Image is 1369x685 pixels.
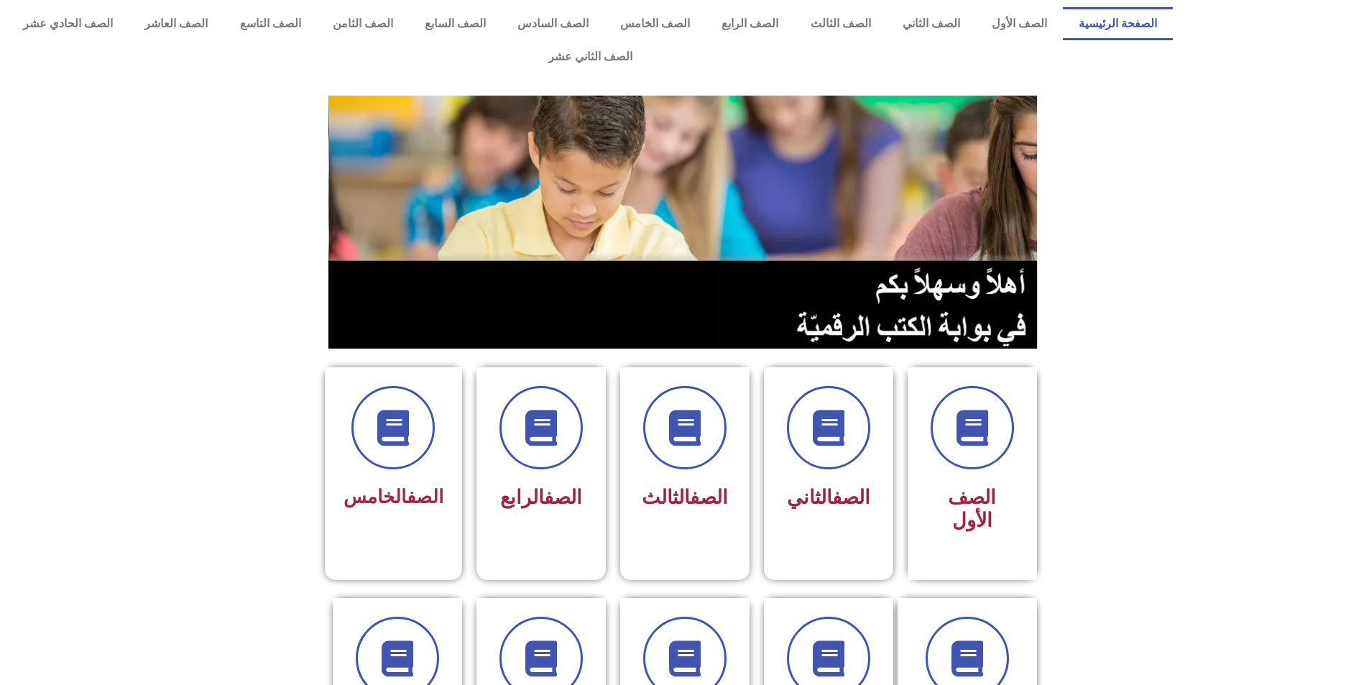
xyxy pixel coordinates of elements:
a: الصف الثاني عشر [7,40,1173,73]
a: الصف الأول [976,7,1063,40]
a: الصفحة الرئيسية [1063,7,1173,40]
a: الصف التاسع [223,7,316,40]
a: الصف الخامس [604,7,706,40]
a: الصف السابع [409,7,502,40]
a: الصف العاشر [129,7,223,40]
span: الرابع [500,486,582,509]
span: الصف الأول [948,486,996,532]
a: الصف الثامن [317,7,409,40]
a: الصف الثالث [794,7,886,40]
a: الصف [407,486,443,507]
a: الصف الثاني [887,7,976,40]
a: الصف الحادي عشر [7,7,129,40]
a: الصف [544,486,582,509]
span: الخامس [344,486,443,507]
a: الصف الرابع [706,7,794,40]
a: الصف السادس [502,7,604,40]
a: الصف [690,486,728,509]
span: الثاني [787,486,870,509]
a: الصف [832,486,870,509]
span: الثالث [642,486,728,509]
